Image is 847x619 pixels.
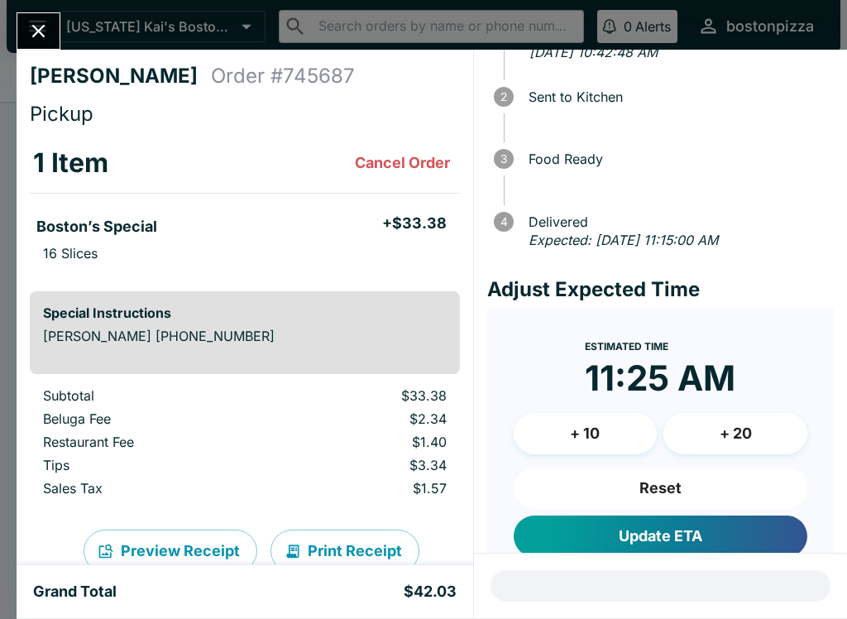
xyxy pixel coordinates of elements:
h4: Order # 745687 [211,64,355,89]
p: Beluga Fee [43,410,257,427]
p: Sales Tax [43,480,257,497]
table: orders table [30,387,460,503]
h3: 1 Item [33,146,108,180]
p: 16 Slices [43,245,98,262]
p: [PERSON_NAME] [PHONE_NUMBER] [43,328,447,344]
p: $1.40 [284,434,446,450]
p: $33.38 [284,387,446,404]
text: 3 [500,152,507,166]
h5: Boston’s Special [36,217,157,237]
button: Update ETA [514,516,807,557]
span: Pickup [30,102,93,126]
button: Print Receipt [270,530,419,573]
h6: Special Instructions [43,305,447,321]
em: Expected: [DATE] 11:15:00 AM [529,232,718,248]
p: $1.57 [284,480,446,497]
h5: $42.03 [404,582,457,602]
p: $3.34 [284,457,446,473]
time: 11:25 AM [585,357,735,400]
text: 2 [500,90,507,103]
p: Restaurant Fee [43,434,257,450]
em: [DATE] 10:42:48 AM [529,44,658,60]
span: Sent to Kitchen [520,89,834,104]
button: Cancel Order [348,146,457,180]
h4: [PERSON_NAME] [30,64,211,89]
span: Food Ready [520,151,834,166]
button: + 20 [663,413,807,454]
button: Reset [514,468,807,509]
span: Estimated Time [585,340,668,353]
table: orders table [30,133,460,278]
p: Subtotal [43,387,257,404]
button: Preview Receipt [84,530,257,573]
button: Close [17,13,60,49]
h5: + $33.38 [382,214,447,233]
h4: Adjust Expected Time [487,277,834,302]
button: + 10 [514,413,658,454]
p: Tips [43,457,257,473]
span: Delivered [520,214,834,229]
p: $2.34 [284,410,446,427]
text: 4 [500,215,507,228]
h5: Grand Total [33,582,117,602]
